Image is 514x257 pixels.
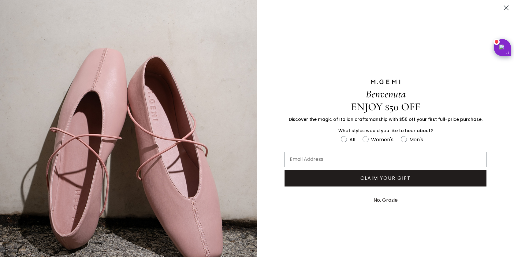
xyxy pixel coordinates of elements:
input: Email Address [285,152,486,167]
button: CLAIM YOUR GIFT [285,170,486,186]
span: Benvenuta [366,88,406,100]
span: Discover the magic of Italian craftsmanship with $50 off your first full-price purchase. [289,116,482,122]
div: Men's [409,136,423,143]
div: Women's [371,136,393,143]
button: Close dialog [501,2,512,13]
img: M.GEMI [370,79,401,85]
div: All [349,136,355,143]
span: What styles would you like to hear about? [338,128,433,134]
button: No, Grazie [371,193,401,208]
span: ENJOY $50 OFF [351,100,420,113]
